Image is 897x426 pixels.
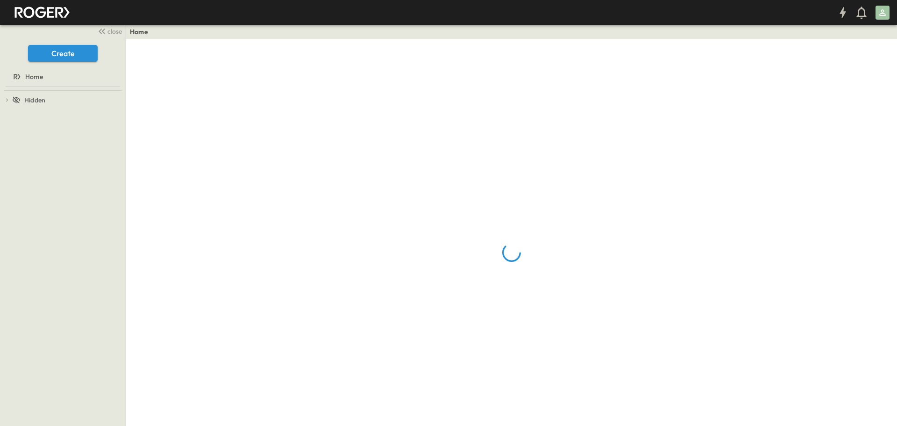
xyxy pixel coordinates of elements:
[130,27,154,36] nav: breadcrumbs
[28,45,98,62] button: Create
[130,27,148,36] a: Home
[2,70,122,83] a: Home
[107,27,122,36] span: close
[24,95,45,105] span: Hidden
[94,24,124,37] button: close
[25,72,43,81] span: Home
